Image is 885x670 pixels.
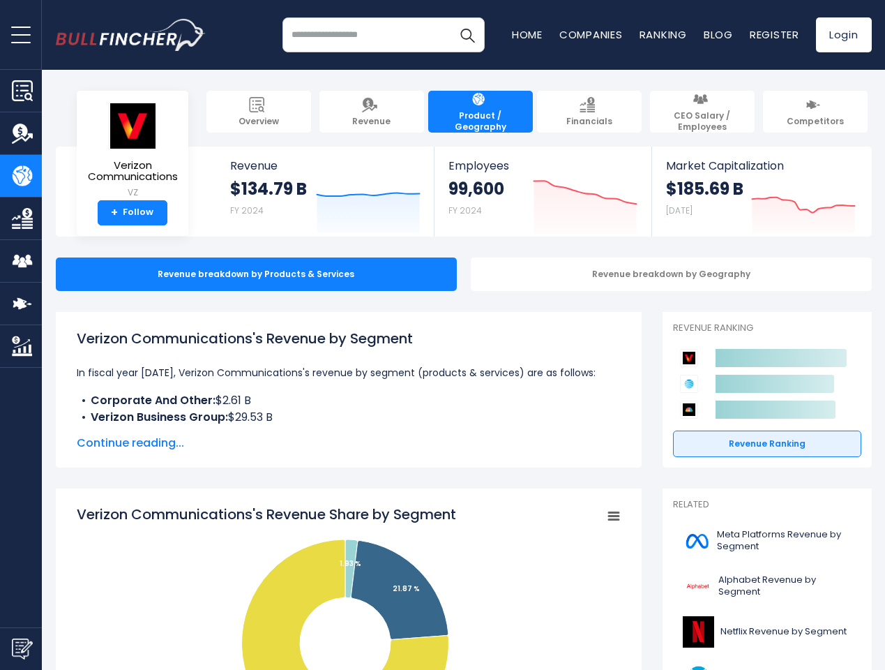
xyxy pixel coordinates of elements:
a: Go to homepage [56,19,206,51]
img: NFLX logo [681,616,716,648]
small: [DATE] [666,204,693,216]
img: AT&T competitors logo [680,375,698,393]
span: Market Capitalization [666,159,856,172]
img: Verizon Communications competitors logo [680,349,698,367]
strong: $185.69 B [666,178,743,200]
a: Product / Geography [428,91,533,133]
span: Product / Geography [435,110,526,132]
tspan: 21.87 % [393,583,420,594]
li: $2.61 B [77,392,621,409]
button: Search [450,17,485,52]
b: Verizon Business Group: [91,409,228,425]
a: Revenue Ranking [673,431,861,457]
a: Netflix Revenue by Segment [673,613,861,651]
a: Companies [559,27,623,42]
p: In fiscal year [DATE], Verizon Communications's revenue by segment (products & services) are as f... [77,364,621,381]
b: Corporate And Other: [91,392,215,408]
a: Market Capitalization $185.69 B [DATE] [652,147,870,237]
span: Revenue [352,116,391,127]
span: Continue reading... [77,435,621,452]
span: Netflix Revenue by Segment [720,626,847,638]
a: Verizon Communications VZ [87,102,179,200]
div: Revenue breakdown by Products & Services [56,258,457,291]
div: Revenue breakdown by Geography [471,258,872,291]
tspan: Verizon Communications's Revenue Share by Segment [77,505,456,524]
a: +Follow [98,200,167,225]
span: Competitors [787,116,844,127]
img: GOOGL logo [681,571,714,602]
a: Home [512,27,543,42]
p: Related [673,499,861,511]
a: Login [816,17,872,52]
strong: $134.79 B [230,178,307,200]
strong: + [111,207,118,219]
img: Comcast Corporation competitors logo [680,401,698,419]
p: Revenue Ranking [673,322,861,334]
span: Financials [566,116,612,127]
a: CEO Salary / Employees [650,91,755,133]
span: Verizon Communications [88,160,178,183]
strong: 99,600 [448,178,504,200]
a: Financials [537,91,642,133]
li: $29.53 B [77,409,621,426]
a: Competitors [763,91,868,133]
small: FY 2024 [448,204,482,216]
img: bullfincher logo [56,19,206,51]
span: Employees [448,159,637,172]
small: VZ [88,186,178,199]
span: CEO Salary / Employees [657,110,748,132]
small: FY 2024 [230,204,264,216]
a: Revenue $134.79 B FY 2024 [216,147,434,237]
a: Register [750,27,799,42]
tspan: 1.93 % [340,558,361,569]
a: Ranking [640,27,687,42]
a: Revenue [319,91,424,133]
a: Overview [206,91,311,133]
img: META logo [681,526,713,557]
span: Overview [239,116,279,127]
a: Alphabet Revenue by Segment [673,567,861,606]
a: Blog [704,27,733,42]
a: Employees 99,600 FY 2024 [434,147,651,237]
span: Alphabet Revenue by Segment [718,574,853,598]
a: Meta Platforms Revenue by Segment [673,522,861,560]
span: Revenue [230,159,421,172]
span: Meta Platforms Revenue by Segment [717,529,853,553]
h1: Verizon Communications's Revenue by Segment [77,328,621,349]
